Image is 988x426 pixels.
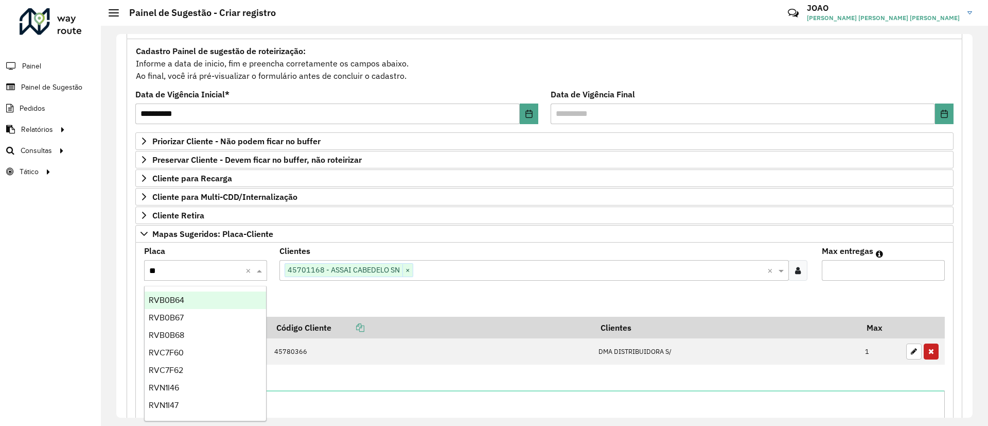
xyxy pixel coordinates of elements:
label: Placa [144,245,165,257]
th: Clientes [593,317,860,338]
span: RVC7F60 [149,348,184,357]
span: Painel de Sugestão [21,82,82,93]
a: Priorizar Cliente - Não podem ficar no buffer [135,132,954,150]
span: RVB0B67 [149,313,184,322]
span: Cliente Retira [152,211,204,219]
span: RVB0B68 [149,331,184,339]
label: Max entregas [822,245,873,257]
span: Clear all [767,264,776,277]
span: Painel [22,61,41,72]
a: Mapas Sugeridos: Placa-Cliente [135,225,954,243]
span: Cliente para Multi-CDD/Internalização [152,193,297,201]
strong: Cadastro Painel de sugestão de roteirização: [136,46,306,56]
a: Cliente para Multi-CDD/Internalização [135,188,954,206]
td: 45780366 [269,338,593,365]
span: Tático [20,166,39,177]
h2: Painel de Sugestão - Criar registro [119,7,276,19]
td: DMA DISTRIBUIDORA S/ [593,338,860,365]
span: Cliente para Recarga [152,174,232,182]
a: Cliente para Recarga [135,169,954,187]
span: Preservar Cliente - Devem ficar no buffer, não roteirizar [152,156,362,164]
a: Copiar [331,322,364,333]
label: Data de Vigência Inicial [135,88,230,100]
th: Max [860,317,901,338]
span: Relatórios [21,124,53,135]
span: Consultas [21,145,52,156]
a: Contato Rápido [782,2,804,24]
span: 45701168 - ASSAI CABEDELO SN [285,264,402,276]
th: Código Cliente [269,317,593,338]
span: Priorizar Cliente - Não podem ficar no buffer [152,137,321,145]
a: Preservar Cliente - Devem ficar no buffer, não roteirizar [135,151,954,168]
button: Choose Date [520,104,538,124]
button: Choose Date [935,104,954,124]
span: Pedidos [20,103,45,114]
span: RVN1I46 [149,383,179,392]
span: [PERSON_NAME] [PERSON_NAME] [PERSON_NAME] [807,13,960,23]
span: × [402,264,413,277]
h3: JOAO [807,3,960,13]
span: Mapas Sugeridos: Placa-Cliente [152,230,273,238]
span: RVC7F62 [149,366,183,374]
em: Máximo de clientes que serão colocados na mesma rota com os clientes informados [876,250,883,258]
span: Clear all [245,264,254,277]
td: 1 [860,338,901,365]
label: Data de Vigência Final [551,88,635,100]
div: Informe a data de inicio, fim e preencha corretamente os campos abaixo. Ao final, você irá pré-vi... [135,44,954,82]
ng-dropdown-panel: Options list [144,286,267,421]
span: RVB0B64 [149,296,184,304]
span: RVN1I47 [149,401,179,410]
label: Clientes [279,245,310,257]
a: Cliente Retira [135,207,954,224]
